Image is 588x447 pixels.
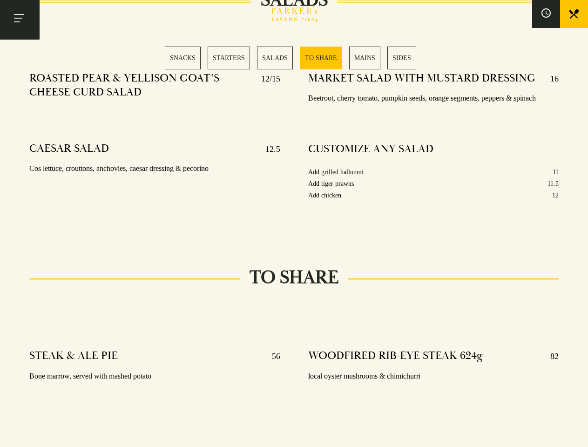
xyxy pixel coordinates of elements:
a: 4 / 6 [300,47,342,69]
p: 11 [553,166,559,178]
p: Cos lettuce, crouttons, anchovies, caesar dressing & pecorino [29,162,280,176]
a: 6 / 6 [387,47,416,69]
p: 82 [541,349,559,364]
h4: STEAK & ALE PIE [29,349,118,364]
h2: TO SHARE [240,266,348,289]
a: 2 / 6 [208,47,250,69]
p: Bone marrow, served with mashed potato [29,370,280,383]
p: Beetroot, cherry tomato, pumpkin seeds, orange segments, peppers & spinach [308,92,559,105]
a: 5 / 6 [349,47,380,69]
p: Add chicken [308,190,341,201]
p: 12.5 [256,142,280,156]
h4: CAESAR SALAD [29,142,109,156]
a: 1 / 6 [165,47,201,69]
a: 3 / 6 [257,47,293,69]
p: 56 [263,349,280,364]
p: 12 [552,190,559,201]
h4: CUSTOMIZE ANY SALAD [308,142,433,156]
h4: WOODFIRED RIB-EYE STEAK 624g [308,349,483,364]
p: Add grilled halloumi [308,166,364,178]
p: local oyster mushrooms & chimichurri [308,370,559,383]
p: Add tiger prawns [308,178,354,190]
p: 11.5 [547,178,559,190]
